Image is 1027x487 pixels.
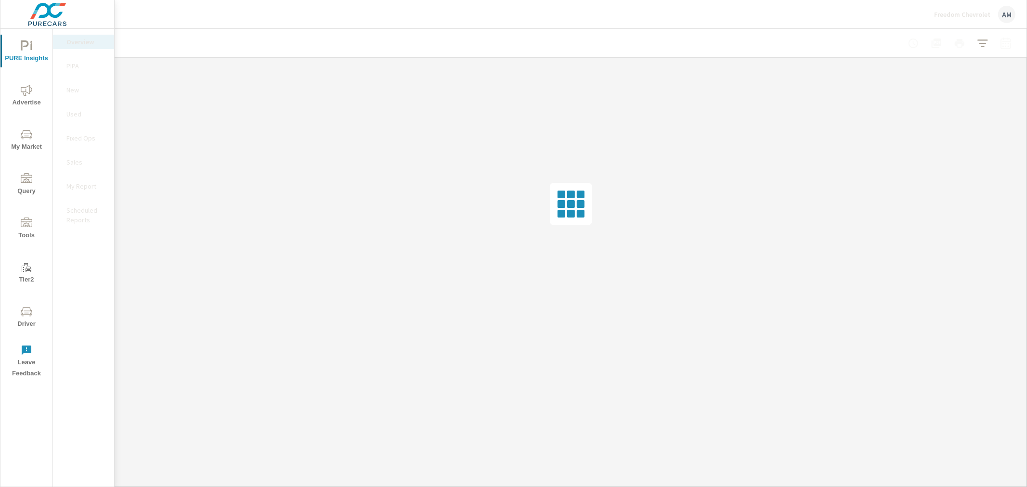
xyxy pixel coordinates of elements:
[66,157,106,167] p: Sales
[53,131,114,145] div: Fixed Ops
[66,181,106,191] p: My Report
[66,61,106,71] p: PIPA
[3,345,50,379] span: Leave Feedback
[3,218,50,241] span: Tools
[3,129,50,153] span: My Market
[66,85,106,95] p: New
[66,133,106,143] p: Fixed Ops
[53,203,114,227] div: Scheduled Reports
[3,173,50,197] span: Query
[3,85,50,108] span: Advertise
[53,107,114,121] div: Used
[934,10,990,19] p: Freedom Chevrolet
[66,205,106,225] p: Scheduled Reports
[53,155,114,169] div: Sales
[66,37,106,47] p: Overview
[3,40,50,64] span: PURE Insights
[998,6,1015,23] div: AM
[3,306,50,330] span: Driver
[53,35,114,49] div: Overview
[66,109,106,119] p: Used
[53,83,114,97] div: New
[53,179,114,193] div: My Report
[3,262,50,285] span: Tier2
[53,59,114,73] div: PIPA
[0,29,52,383] div: nav menu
